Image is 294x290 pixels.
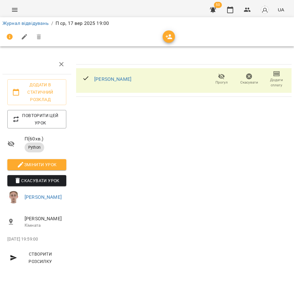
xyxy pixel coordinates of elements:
span: Повторити цей урок [12,112,61,127]
span: Змінити урок [12,161,61,168]
span: П ( 60 хв. ) [25,135,66,143]
button: Змінити урок [7,159,66,170]
button: UA [275,4,287,15]
button: Скасувати [235,71,263,88]
span: Створити розсилку [10,250,64,265]
p: П ср, 17 вер 2025 19:00 [56,20,109,27]
a: [PERSON_NAME] [94,76,131,82]
img: avatar_s.png [261,6,269,14]
span: [PERSON_NAME] [25,215,66,222]
img: 91f16941d9f136c7cdcba9b0482ea099.jpg [7,191,20,203]
p: [DATE] 19:59:00 [7,236,66,242]
span: Додати сплату [266,77,287,88]
nav: breadcrumb [2,20,292,27]
p: Кімната [25,222,66,229]
span: 50 [214,2,222,8]
button: Повторити цей урок [7,110,66,128]
a: Журнал відвідувань [2,20,49,26]
button: Menu [7,2,22,17]
a: [PERSON_NAME] [25,194,62,200]
span: UA [278,6,284,13]
span: Прогул [215,80,228,85]
span: Скасувати [240,80,258,85]
button: Додати в статичний розклад [7,79,66,105]
button: Прогул [208,71,235,88]
span: Додати в статичний розклад [12,81,61,103]
span: Скасувати Урок [12,177,61,184]
button: Скасувати Урок [7,175,66,186]
button: Додати сплату [263,71,290,88]
button: Створити розсилку [7,249,66,267]
li: / [51,20,53,27]
span: Python [25,145,44,150]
